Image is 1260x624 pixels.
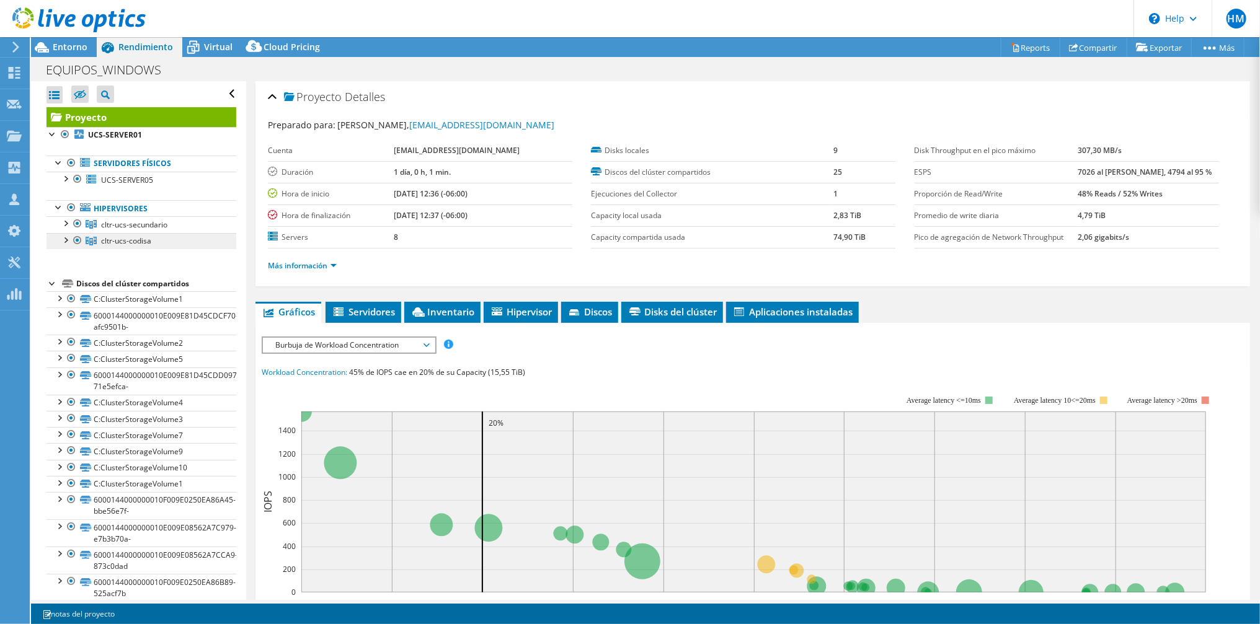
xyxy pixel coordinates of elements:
label: Duración [268,166,394,178]
b: [DATE] 12:37 (-06:00) [394,210,468,221]
a: notas del proyecto [33,606,123,622]
a: Hipervisores [47,200,236,216]
a: 6000144000000010E009E81D45CDCF70-afc9501b- [47,307,236,335]
span: Aplicaciones instaladas [732,305,853,318]
a: C:ClusterStorageVolume3 [47,411,236,427]
label: Disk Throughput en el pico máximo [915,144,1078,157]
text: 100% [1196,599,1215,609]
text: 70% [927,599,942,609]
b: 7026 al [PERSON_NAME], 4794 al 95 % [1078,167,1212,177]
text: 40% [656,599,671,609]
h1: EQUIPOS_WINDOWS [40,63,180,77]
a: C:ClusterStorageVolume1 [47,291,236,307]
a: Más información [268,260,337,271]
a: C:ClusterStorageVolume4 [47,395,236,411]
a: UCS-SERVER01 [47,127,236,143]
a: 6000144000000010F009E0250EA86B89-525acf7b [47,574,236,601]
span: Inventario [410,305,474,318]
b: 307,30 MB/s [1078,145,1122,156]
label: Servers [268,231,394,244]
span: Entorno [53,41,87,53]
text: 10% [384,599,399,609]
span: Hipervisor [490,305,552,318]
b: 8 [394,232,398,242]
span: Discos [567,305,612,318]
tspan: Average latency 10<=20ms [1014,396,1096,405]
b: 48% Reads / 52% Writes [1078,188,1163,199]
span: Cloud Pricing [264,41,320,53]
label: Hora de inicio [268,188,394,200]
b: 25 [833,167,842,177]
text: 600 [283,517,296,528]
text: 80% [1018,599,1032,609]
a: Servidores físicos [47,156,236,172]
span: UCS-SERVER05 [101,175,153,185]
label: Discos del clúster compartidos [591,166,833,178]
text: 50% [747,599,761,609]
b: 1 [833,188,838,199]
text: 400 [283,541,296,551]
a: 6000144000000010E009E81D45CDD097-71e5efca- [47,367,236,395]
a: [EMAIL_ADDRESS][DOMAIN_NAME] [409,119,554,131]
label: Proporción de Read/Write [915,188,1078,200]
label: Capacity local usada [591,209,833,222]
b: 2,83 TiB [833,210,861,221]
text: 1400 [278,425,296,436]
tspan: Average latency <=10ms [907,396,981,405]
b: 1 día, 0 h, 1 min. [394,167,451,177]
label: Disks locales [591,144,833,157]
text: Average latency >20ms [1127,396,1197,405]
label: Capacity compartida usada [591,231,833,244]
a: C:ClusterStorageVolume1 [47,476,236,492]
text: 90% [1108,599,1123,609]
a: 6000144000000010F009E0250EA86A45-bbe56e7f- [47,492,236,519]
span: [PERSON_NAME], [337,119,554,131]
a: C:ClusterStorageVolume9 [47,443,236,459]
b: UCS-SERVER01 [88,130,142,140]
span: Proyecto [284,91,342,103]
a: Exportar [1127,38,1192,57]
label: Promedio de write diaria [915,209,1078,222]
span: cltr-ucs-codisa [101,235,151,246]
label: ESPS [915,166,1078,178]
a: UCS-SERVER05 [47,172,236,188]
div: Discos del clúster compartidos [76,276,236,291]
a: cltr-ucs-codisa [47,233,236,249]
a: C:ClusterStorageVolume7 [47,427,236,443]
label: Pico de agregación de Network Throughput [915,231,1078,244]
a: 6000144000000010E009E08562A7C979-e7b3b70a- [47,519,236,547]
text: 0 [291,587,296,597]
span: HM [1227,9,1246,29]
label: Hora de finalización [268,209,394,222]
label: Cuenta [268,144,394,157]
text: 0% [296,599,306,609]
span: cltr-ucs-secundario [101,219,167,230]
svg: \n [1149,13,1160,24]
text: 1200 [278,449,296,459]
span: Virtual [204,41,233,53]
text: 20% [489,418,504,428]
b: [DATE] 12:36 (-06:00) [394,188,468,199]
text: 1000 [278,472,296,482]
label: Preparado para: [268,119,335,131]
text: 200 [283,564,296,574]
span: Disks del clúster [628,305,717,318]
span: Detalles [345,89,385,104]
span: Workload Concentration: [262,367,347,377]
a: Más [1191,38,1244,57]
span: Burbuja de Workload Concentration [269,338,428,353]
text: 30% [566,599,580,609]
a: C:ClusterStorageVolume2 [47,335,236,351]
text: 20% [475,599,490,609]
span: Rendimiento [118,41,173,53]
text: 800 [283,494,296,505]
a: Proyecto [47,107,236,127]
a: cltr-ucs-secundario [47,216,236,232]
b: 4,79 TiB [1078,210,1106,221]
b: [EMAIL_ADDRESS][DOMAIN_NAME] [394,145,520,156]
span: Gráficos [262,305,315,318]
b: 9 [833,145,838,156]
a: Reports [1001,38,1060,57]
text: IOPS [261,491,275,512]
span: 45% de IOPS cae en 20% de su Capacity (15,55 TiB) [349,367,525,377]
